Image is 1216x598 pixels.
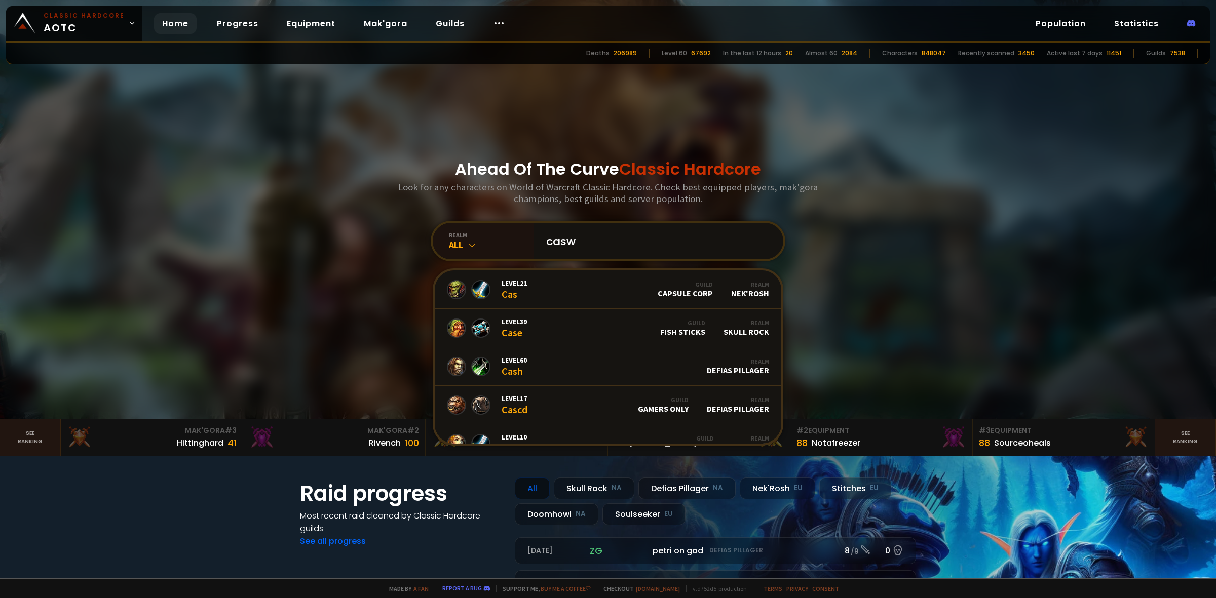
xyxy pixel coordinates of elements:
[502,432,527,454] div: Cascà
[662,49,687,58] div: Level 60
[812,585,839,592] a: Consent
[442,584,482,592] a: Report a bug
[455,157,761,181] h1: Ahead Of The Curve
[724,319,769,327] div: Realm
[515,537,916,564] a: [DATE]zgpetri on godDefias Pillager8 /90
[300,477,503,509] h1: Raid progress
[279,13,344,34] a: Equipment
[660,319,705,337] div: Fish Sticks
[979,436,990,450] div: 88
[638,396,689,404] div: Guild
[44,11,125,35] span: AOTC
[764,585,782,592] a: Terms
[707,396,769,414] div: Defias Pillager
[394,181,822,205] h3: Look for any characters on World of Warcraft Classic Hardcore. Check best equipped players, mak'g...
[227,436,237,450] div: 41
[249,425,419,436] div: Mak'Gora
[731,281,769,288] div: Realm
[515,503,598,525] div: Doomhowl
[209,13,267,34] a: Progress
[413,585,429,592] a: a fan
[449,239,534,251] div: All
[502,394,527,403] span: Level 17
[796,436,808,450] div: 88
[502,355,527,377] div: Cash
[502,432,527,442] span: Level 10
[554,477,634,499] div: Skull Rock
[796,425,808,435] span: # 2
[407,425,419,435] span: # 2
[540,223,771,259] input: Search a character...
[636,585,680,592] a: [DOMAIN_NAME]
[154,13,197,34] a: Home
[1146,49,1166,58] div: Guilds
[502,317,527,339] div: Case
[502,355,527,365] span: Level 60
[356,13,415,34] a: Mak'gora
[691,49,711,58] div: 67692
[432,425,601,436] div: Mak'Gora
[785,49,793,58] div: 20
[502,317,527,326] span: Level 39
[426,419,608,456] a: Mak'Gora#1Rîvench100
[707,396,769,404] div: Realm
[958,49,1014,58] div: Recently scanned
[740,477,815,499] div: Nek'Rosh
[1106,13,1167,34] a: Statistics
[796,425,966,436] div: Equipment
[1155,419,1216,456] a: Seeranking
[502,394,527,416] div: Cascd
[541,585,591,592] a: Buy me a coffee
[790,419,973,456] a: #2Equipment88Notafreezer
[870,483,879,493] small: EU
[243,419,426,456] a: Mak'Gora#2Rivench100
[724,319,769,337] div: Skull Rock
[644,434,714,442] div: Guild
[664,509,673,519] small: EU
[597,585,680,592] span: Checkout
[638,477,736,499] div: Defias Pillager
[614,49,637,58] div: 206989
[658,281,713,288] div: Guild
[731,281,769,298] div: Nek'Rosh
[515,477,550,499] div: All
[812,436,860,449] div: Notafreezer
[515,570,916,597] a: [DATE]roaqpetri on godDefias Pillager5 /60
[435,386,781,424] a: Level17CascdGuildGamers OnlyRealmDefias Pillager
[660,319,705,327] div: Guild
[586,49,610,58] div: Deaths
[6,6,142,41] a: Classic HardcoreAOTC
[644,434,714,452] div: Knights Templar
[973,419,1155,456] a: #3Equipment88Sourceoheals
[496,585,591,592] span: Support me,
[732,434,769,452] div: Stitches
[994,436,1051,449] div: Sourceoheals
[435,347,781,386] a: Level60CashRealmDefias Pillager
[1170,49,1185,58] div: 7538
[502,278,527,288] span: Level 21
[61,419,243,456] a: Mak'Gora#3Hittinghard41
[882,49,918,58] div: Characters
[1047,49,1103,58] div: Active last 7 days
[658,281,713,298] div: Capsule Corp
[576,509,586,519] small: NA
[638,396,689,414] div: Gamers Only
[707,357,769,375] div: Defias Pillager
[1028,13,1094,34] a: Population
[502,278,527,300] div: Cas
[369,436,401,449] div: Rivench
[449,231,534,239] div: realm
[300,535,366,547] a: See all progress
[922,49,946,58] div: 848047
[794,483,803,493] small: EU
[979,425,1149,436] div: Equipment
[44,11,125,20] small: Classic Hardcore
[1107,49,1121,58] div: 11451
[300,509,503,535] h4: Most recent raid cleaned by Classic Hardcore guilds
[619,157,761,180] span: Classic Hardcore
[602,503,686,525] div: Soulseeker
[819,477,891,499] div: Stitches
[723,49,781,58] div: In the last 12 hours
[383,585,429,592] span: Made by
[1018,49,1035,58] div: 3450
